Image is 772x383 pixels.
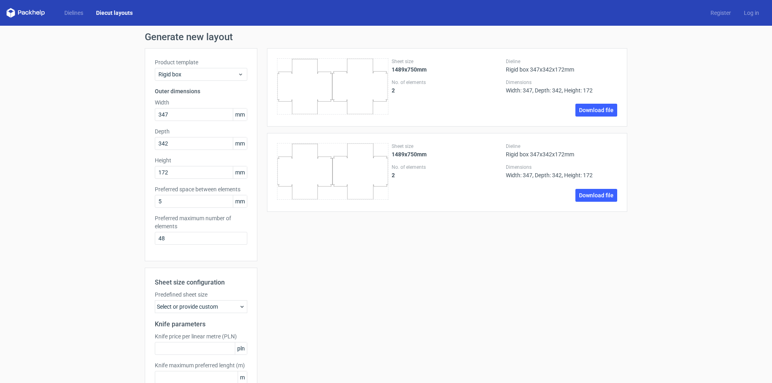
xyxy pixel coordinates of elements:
span: mm [233,195,247,207]
a: Download file [575,189,617,202]
h2: Sheet size configuration [155,278,247,287]
a: Register [704,9,737,17]
label: Width [155,98,247,107]
div: Width: 347, Depth: 342, Height: 172 [506,79,617,94]
a: Download file [575,104,617,117]
label: Sheet size [392,58,503,65]
label: Dieline [506,58,617,65]
label: Height [155,156,247,164]
label: Dimensions [506,164,617,170]
span: mm [233,109,247,121]
label: Preferred space between elements [155,185,247,193]
h1: Generate new layout [145,32,627,42]
div: Rigid box 347x342x172mm [506,143,617,158]
label: No. of elements [392,79,503,86]
strong: 1489x750mm [392,151,427,158]
label: Predefined sheet size [155,291,247,299]
strong: 1489x750mm [392,66,427,73]
label: Knife price per linear metre (PLN) [155,332,247,340]
span: mm [233,166,247,178]
label: Dimensions [506,79,617,86]
label: Sheet size [392,143,503,150]
strong: 2 [392,172,395,178]
h2: Knife parameters [155,320,247,329]
a: Log in [737,9,766,17]
h3: Outer dimensions [155,87,247,95]
label: Knife maximum preferred lenght (m) [155,361,247,369]
strong: 2 [392,87,395,94]
label: No. of elements [392,164,503,170]
label: Depth [155,127,247,135]
div: Select or provide custom [155,300,247,313]
label: Preferred maximum number of elements [155,214,247,230]
span: mm [233,137,247,150]
a: Dielines [58,9,90,17]
div: Width: 347, Depth: 342, Height: 172 [506,164,617,178]
div: Rigid box 347x342x172mm [506,58,617,73]
label: Product template [155,58,247,66]
span: Rigid box [158,70,238,78]
span: pln [235,342,247,354]
a: Diecut layouts [90,9,139,17]
label: Dieline [506,143,617,150]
